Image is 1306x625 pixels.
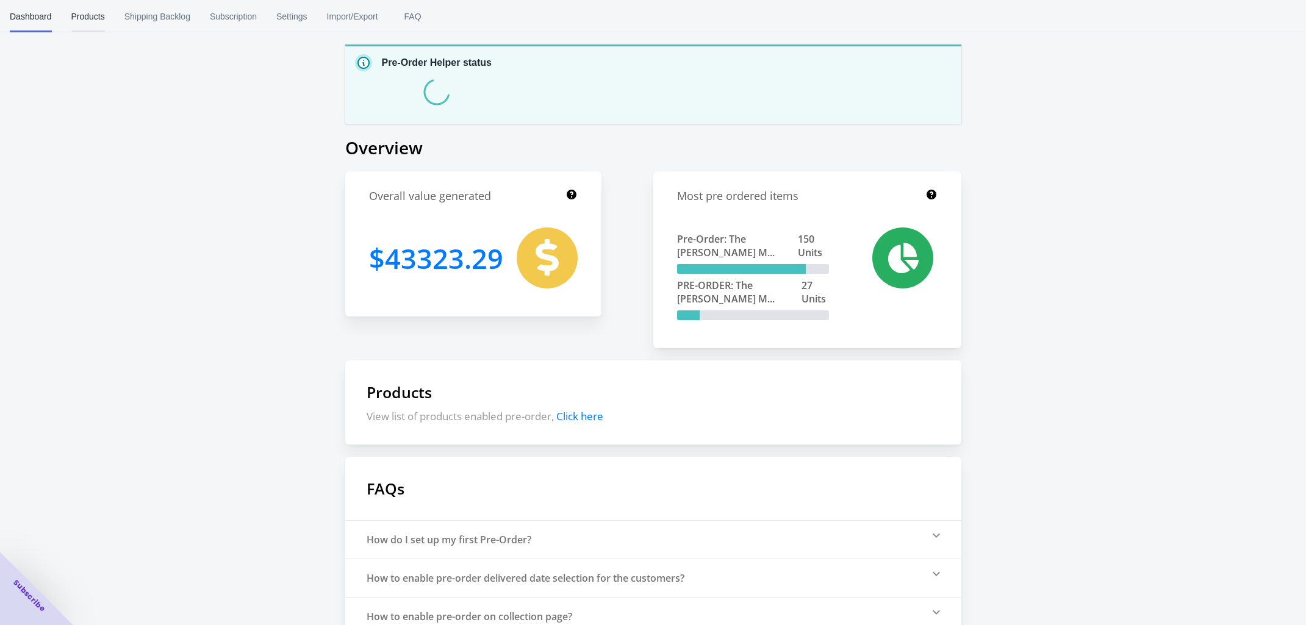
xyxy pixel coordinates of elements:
[802,279,828,305] span: 27 Units
[367,571,684,585] div: How to enable pre-order delivered date selection for the customers?
[367,409,940,423] p: View list of products enabled pre-order,
[677,232,798,259] span: Pre-Order: The [PERSON_NAME] M...
[367,610,572,623] div: How to enable pre-order on collection page?
[345,457,961,520] h1: FAQs
[124,1,190,32] span: Shipping Backlog
[71,1,105,32] span: Products
[556,409,603,423] span: Click here
[11,577,48,614] span: Subscribe
[369,188,491,204] h1: Overall value generated
[677,188,798,204] h1: Most pre ordered items
[369,240,385,277] span: $
[367,382,940,402] h1: Products
[10,1,52,32] span: Dashboard
[382,55,492,70] p: Pre-Order Helper status
[367,533,531,546] div: How do I set up my first Pre-Order?
[677,279,802,305] span: PRE-ORDER: The [PERSON_NAME] M...
[327,1,378,32] span: Import/Export
[369,227,503,288] h1: 43323.29
[798,232,829,259] span: 150 Units
[398,1,428,32] span: FAQ
[276,1,307,32] span: Settings
[345,136,961,159] h1: Overview
[210,1,257,32] span: Subscription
